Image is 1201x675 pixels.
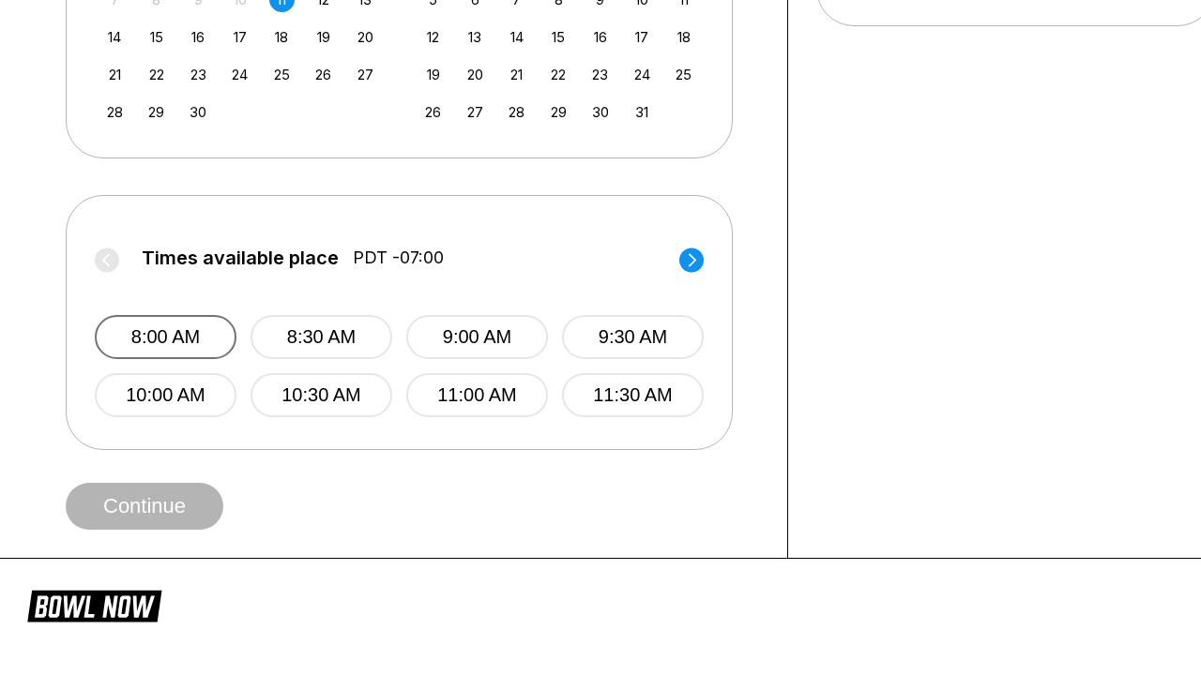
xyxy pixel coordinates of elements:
button: 8:00 AM [95,315,236,359]
div: Choose Friday, September 19th, 2025 [311,24,336,50]
span: Times available place [142,247,339,268]
div: Choose Sunday, September 21st, 2025 [102,62,128,87]
div: Choose Tuesday, October 21st, 2025 [504,62,529,87]
button: 8:30 AM [251,315,392,359]
div: Choose Tuesday, September 23rd, 2025 [186,62,211,87]
button: 9:30 AM [562,315,704,359]
div: Choose Monday, September 15th, 2025 [144,24,169,50]
span: PDT -07:00 [353,247,444,268]
div: Choose Sunday, September 14th, 2025 [102,24,128,50]
div: Choose Wednesday, October 15th, 2025 [546,24,571,50]
div: Choose Monday, September 22nd, 2025 [144,62,169,87]
div: Choose Saturday, October 18th, 2025 [671,24,696,50]
button: 10:30 AM [251,373,392,417]
div: Choose Monday, October 27th, 2025 [463,99,488,125]
div: Choose Tuesday, September 16th, 2025 [186,24,211,50]
div: Choose Tuesday, October 28th, 2025 [504,99,529,125]
div: Choose Thursday, September 18th, 2025 [269,24,295,50]
button: 11:00 AM [406,373,548,417]
div: Choose Monday, September 29th, 2025 [144,99,169,125]
div: Choose Saturday, October 25th, 2025 [671,62,696,87]
div: Choose Sunday, October 12th, 2025 [420,24,446,50]
div: Choose Wednesday, October 29th, 2025 [546,99,571,125]
div: Choose Thursday, October 30th, 2025 [587,99,613,125]
div: Choose Tuesday, October 14th, 2025 [504,24,529,50]
div: Choose Saturday, September 27th, 2025 [353,62,378,87]
div: Choose Wednesday, September 17th, 2025 [227,24,252,50]
div: Choose Tuesday, September 30th, 2025 [186,99,211,125]
button: 10:00 AM [95,373,236,417]
div: Choose Sunday, September 28th, 2025 [102,99,128,125]
div: Choose Thursday, October 23rd, 2025 [587,62,613,87]
div: Choose Monday, October 20th, 2025 [463,62,488,87]
div: Choose Sunday, October 26th, 2025 [420,99,446,125]
div: Choose Friday, October 24th, 2025 [630,62,655,87]
div: Choose Friday, October 31st, 2025 [630,99,655,125]
div: Choose Thursday, October 16th, 2025 [587,24,613,50]
div: Choose Friday, October 17th, 2025 [630,24,655,50]
button: 11:30 AM [562,373,704,417]
div: Choose Sunday, October 19th, 2025 [420,62,446,87]
div: Choose Friday, September 26th, 2025 [311,62,336,87]
div: Choose Wednesday, September 24th, 2025 [227,62,252,87]
div: Choose Saturday, September 20th, 2025 [353,24,378,50]
div: Choose Wednesday, October 22nd, 2025 [546,62,571,87]
div: Choose Monday, October 13th, 2025 [463,24,488,50]
button: 9:00 AM [406,315,548,359]
div: Choose Thursday, September 25th, 2025 [269,62,295,87]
